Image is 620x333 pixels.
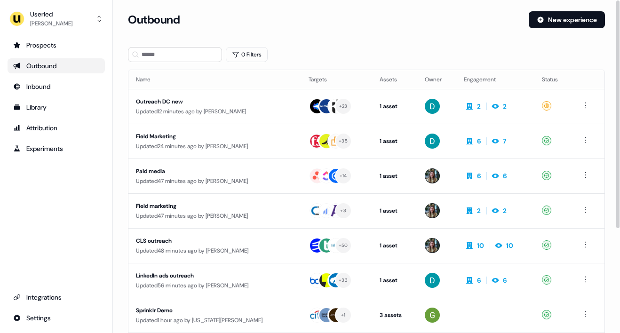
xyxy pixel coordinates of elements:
[30,9,72,19] div: Userled
[503,136,506,146] div: 7
[13,144,99,153] div: Experiments
[136,132,291,141] div: Field Marketing
[372,70,417,89] th: Assets
[477,276,481,285] div: 6
[380,102,410,111] div: 1 asset
[380,241,410,250] div: 1 asset
[477,136,481,146] div: 6
[341,311,346,319] div: + 1
[136,142,294,151] div: Updated 24 minutes ago by [PERSON_NAME]
[13,103,99,112] div: Library
[339,137,348,145] div: + 35
[8,8,105,30] button: Userled[PERSON_NAME]
[380,206,410,215] div: 1 asset
[425,168,440,183] img: Charlotte
[425,273,440,288] img: David
[136,176,294,186] div: Updated 47 minutes ago by [PERSON_NAME]
[425,203,440,218] img: Charlotte
[477,102,481,111] div: 2
[13,123,99,133] div: Attribution
[425,134,440,149] img: David
[417,70,456,89] th: Owner
[8,290,105,305] a: Go to integrations
[136,306,291,315] div: Sprinklr Demo
[8,120,105,135] a: Go to attribution
[8,141,105,156] a: Go to experiments
[340,172,347,180] div: + 14
[136,246,294,255] div: Updated 48 minutes ago by [PERSON_NAME]
[503,276,507,285] div: 6
[425,238,440,253] img: Charlotte
[136,281,294,290] div: Updated 56 minutes ago by [PERSON_NAME]
[8,58,105,73] a: Go to outbound experience
[136,316,294,325] div: Updated 1 hour ago by [US_STATE][PERSON_NAME]
[136,107,294,116] div: Updated 12 minutes ago by [PERSON_NAME]
[226,47,268,62] button: 0 Filters
[13,61,99,71] div: Outbound
[339,276,348,285] div: + 33
[380,136,410,146] div: 1 asset
[339,241,348,250] div: + 50
[477,206,481,215] div: 2
[503,206,507,215] div: 2
[136,166,291,176] div: Paid media
[136,97,291,106] div: Outreach DC new
[136,211,294,221] div: Updated 47 minutes ago by [PERSON_NAME]
[13,40,99,50] div: Prospects
[477,171,481,181] div: 6
[339,102,348,111] div: + 23
[8,38,105,53] a: Go to prospects
[506,241,513,250] div: 10
[301,70,372,89] th: Targets
[456,70,535,89] th: Engagement
[380,171,410,181] div: 1 asset
[13,313,99,323] div: Settings
[136,201,291,211] div: Field marketing
[529,11,605,28] button: New experience
[13,293,99,302] div: Integrations
[380,310,410,320] div: 3 assets
[13,82,99,91] div: Inbound
[8,79,105,94] a: Go to Inbound
[136,271,291,280] div: LinkedIn ads outreach
[136,236,291,246] div: CLS outreach
[128,13,180,27] h3: Outbound
[503,171,507,181] div: 6
[8,310,105,325] a: Go to integrations
[380,276,410,285] div: 1 asset
[477,241,484,250] div: 10
[8,100,105,115] a: Go to templates
[340,206,346,215] div: + 3
[30,19,72,28] div: [PERSON_NAME]
[425,308,440,323] img: Georgia
[128,70,301,89] th: Name
[425,99,440,114] img: David
[534,70,572,89] th: Status
[503,102,507,111] div: 2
